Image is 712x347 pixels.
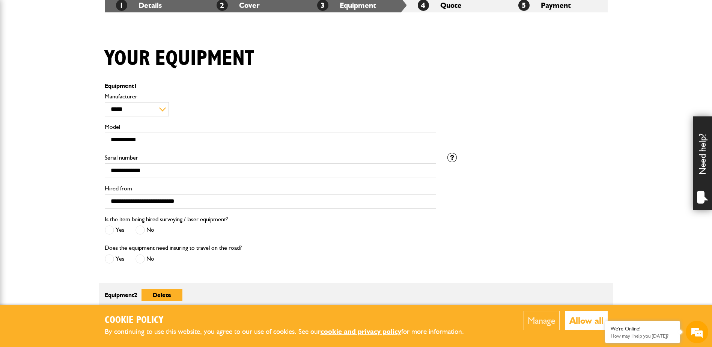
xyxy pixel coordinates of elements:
[105,254,124,264] label: Yes
[105,245,242,251] label: Does the equipment need insuring to travel on the road?
[105,46,254,71] h1: Your equipment
[102,231,136,241] em: Start Chat
[105,124,436,130] label: Model
[105,225,124,235] label: Yes
[135,254,154,264] label: No
[105,94,436,100] label: Manufacturer
[217,1,260,10] a: 2Cover
[105,186,436,192] label: Hired from
[134,82,137,89] span: 1
[105,326,476,338] p: By continuing to use this website, you agree to our use of cookies. See our for more information.
[116,1,162,10] a: 1Details
[693,116,712,210] div: Need help?
[105,289,436,301] p: Equipment
[105,83,436,89] p: Equipment
[524,311,560,330] button: Manage
[123,4,141,22] div: Minimize live chat window
[105,155,436,161] label: Serial number
[10,114,137,130] input: Enter your phone number
[135,225,154,235] label: No
[10,136,137,225] textarea: Type your message and hit 'Enter'
[13,42,32,52] img: d_20077148190_company_1631870298795_20077148190
[141,289,182,301] button: Delete
[321,327,401,336] a: cookie and privacy policy
[134,291,137,299] span: 2
[105,216,228,222] label: Is the item being hired surveying / laser equipment?
[39,42,126,52] div: Chat with us now
[565,311,608,330] button: Allow all
[10,92,137,108] input: Enter your email address
[611,333,674,339] p: How may I help you today?
[105,315,476,326] h2: Cookie Policy
[611,326,674,332] div: We're Online!
[10,69,137,86] input: Enter your last name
